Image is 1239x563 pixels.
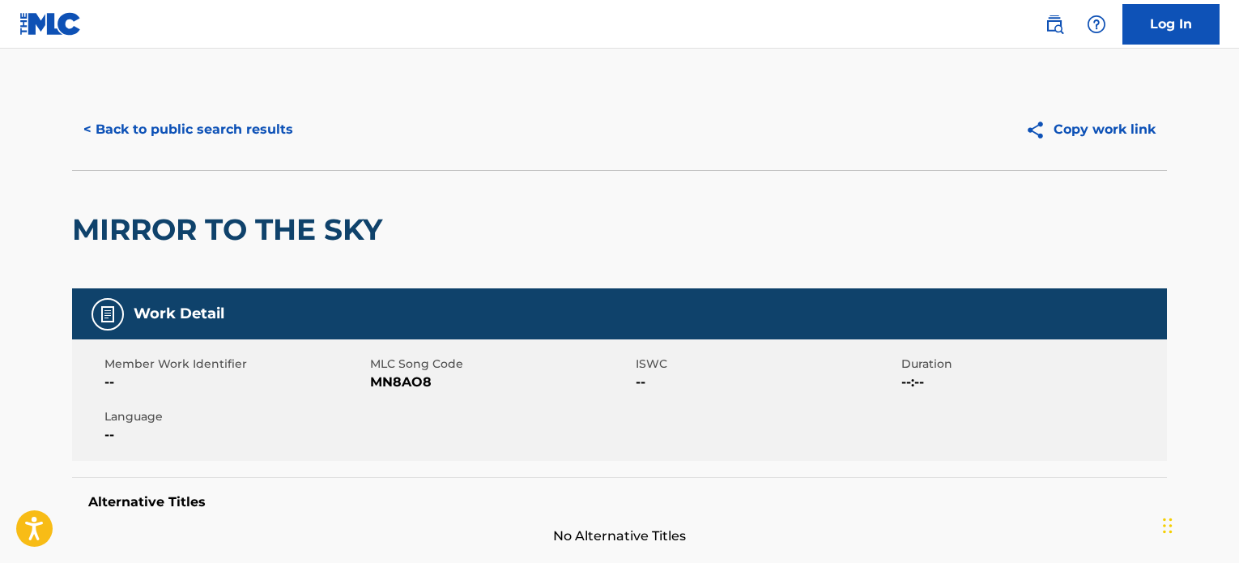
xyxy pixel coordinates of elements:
span: ISWC [636,356,897,373]
span: Member Work Identifier [104,356,366,373]
button: Copy work link [1014,109,1167,150]
span: Duration [901,356,1163,373]
img: search [1045,15,1064,34]
h5: Work Detail [134,305,224,323]
img: Work Detail [98,305,117,324]
span: MLC Song Code [370,356,632,373]
div: Drag [1163,501,1173,550]
span: -- [104,373,366,392]
span: Language [104,408,366,425]
h2: MIRROR TO THE SKY [72,211,390,248]
img: help [1087,15,1106,34]
a: Log In [1122,4,1220,45]
a: Public Search [1038,8,1071,41]
span: -- [636,373,897,392]
span: No Alternative Titles [72,527,1167,546]
img: MLC Logo [19,12,82,36]
img: Copy work link [1025,120,1054,140]
div: Help [1080,8,1113,41]
h5: Alternative Titles [88,494,1151,510]
iframe: Chat Widget [1158,485,1239,563]
span: --:-- [901,373,1163,392]
span: -- [104,425,366,445]
span: MN8AO8 [370,373,632,392]
button: < Back to public search results [72,109,304,150]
